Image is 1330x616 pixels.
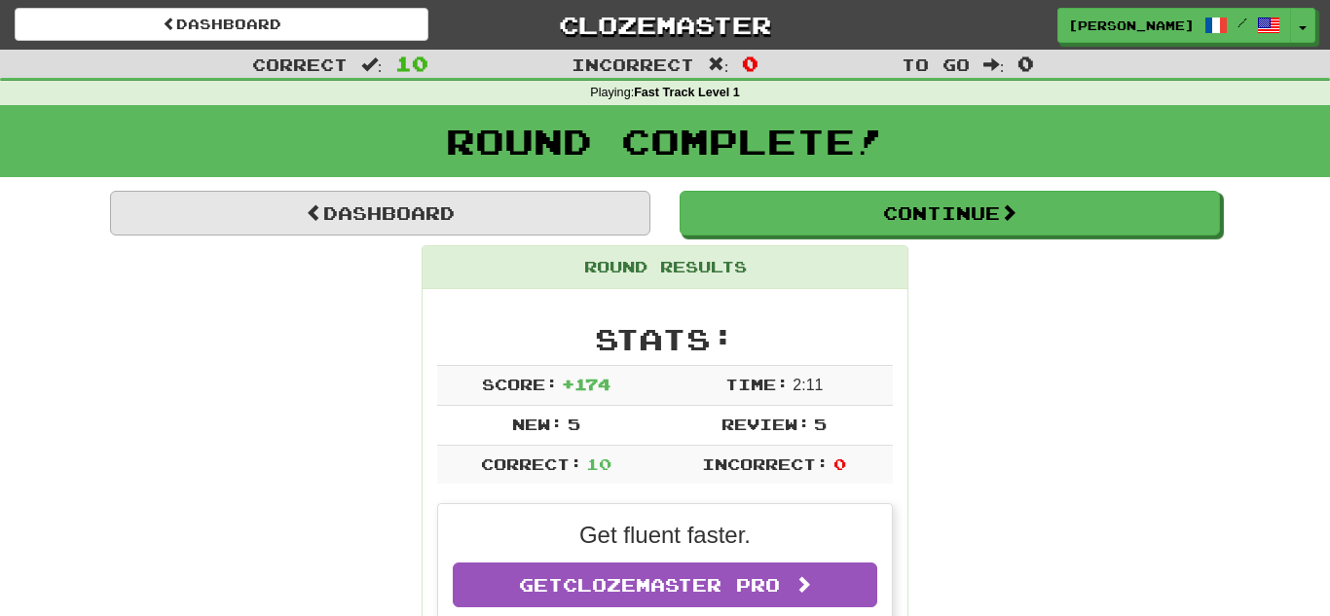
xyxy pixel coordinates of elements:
span: [PERSON_NAME] [1068,17,1195,34]
a: Clozemaster [458,8,871,42]
a: Dashboard [110,191,650,236]
span: + 174 [562,375,610,393]
span: Score: [482,375,558,393]
span: 2 : 11 [793,377,823,393]
span: : [361,56,383,73]
span: Incorrect [572,54,694,74]
span: 10 [586,454,611,473]
div: Round Results [423,246,907,289]
span: Correct [252,54,348,74]
span: Clozemaster Pro [563,574,780,596]
a: Dashboard [15,8,428,41]
span: Incorrect: [702,454,829,473]
button: Continue [680,191,1220,236]
span: To go [902,54,970,74]
span: Review: [721,415,810,433]
a: GetClozemaster Pro [453,562,877,607]
span: : [983,56,1005,73]
span: : [708,56,729,73]
span: Correct: [481,454,582,473]
p: Get fluent faster. [453,519,877,552]
span: 5 [568,415,580,433]
h2: Stats: [437,323,893,355]
a: [PERSON_NAME] / [1057,8,1291,43]
strong: Fast Track Level 1 [634,86,740,99]
span: / [1238,16,1247,29]
span: New: [512,415,563,433]
span: 5 [814,415,827,433]
span: 0 [742,52,758,75]
h1: Round Complete! [7,122,1323,161]
span: 0 [1017,52,1034,75]
span: 0 [833,454,846,473]
span: Time: [725,375,789,393]
span: 10 [395,52,428,75]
